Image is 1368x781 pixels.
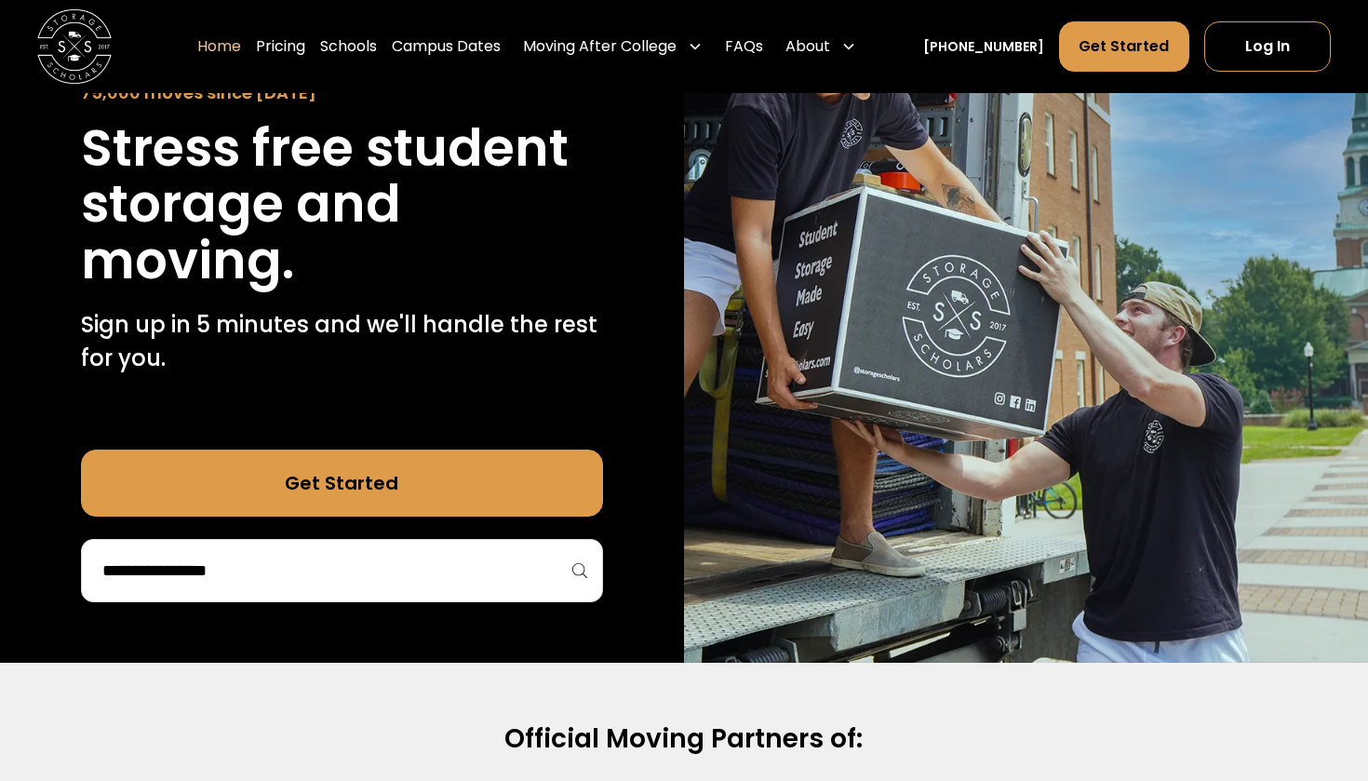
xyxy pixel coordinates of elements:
a: [PHONE_NUMBER] [923,37,1044,57]
img: Storage Scholars main logo [37,9,112,84]
a: Get Started [81,450,603,517]
div: Moving After College [516,20,710,73]
p: Sign up in 5 minutes and we'll handle the rest for you. [81,308,603,375]
a: FAQs [725,20,763,73]
a: Pricing [256,20,305,73]
a: home [37,9,112,84]
a: Get Started [1059,21,1188,72]
div: About [785,35,830,58]
div: Moving After College [523,35,677,58]
h2: Official Moving Partners of: [87,722,1281,757]
a: Home [197,20,241,73]
a: Campus Dates [392,20,501,73]
a: Schools [320,20,377,73]
h1: Stress free student storage and moving. [81,120,603,290]
div: About [778,20,864,73]
a: Log In [1204,21,1331,72]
